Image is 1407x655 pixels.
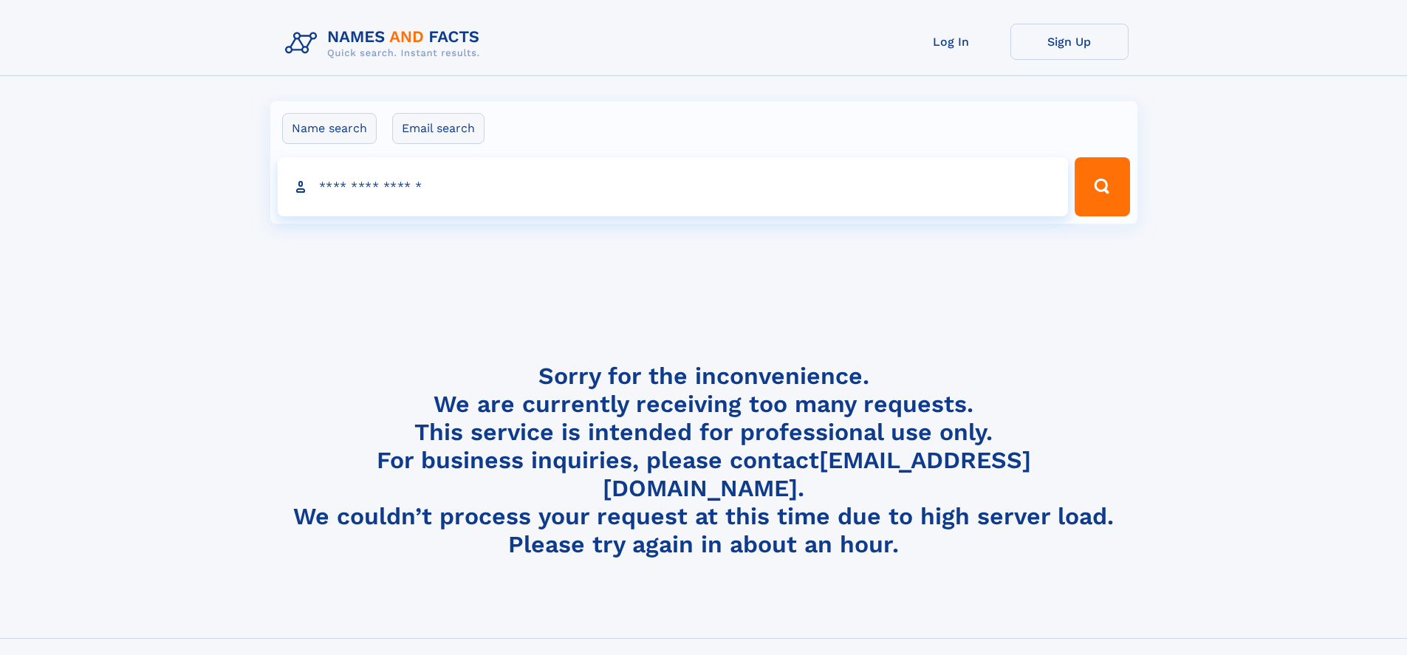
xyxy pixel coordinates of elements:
[279,362,1129,559] h4: Sorry for the inconvenience. We are currently receiving too many requests. This service is intend...
[282,113,377,144] label: Name search
[892,24,1010,60] a: Log In
[603,446,1031,502] a: [EMAIL_ADDRESS][DOMAIN_NAME]
[1075,157,1129,216] button: Search Button
[392,113,485,144] label: Email search
[279,24,492,64] img: Logo Names and Facts
[278,157,1069,216] input: search input
[1010,24,1129,60] a: Sign Up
